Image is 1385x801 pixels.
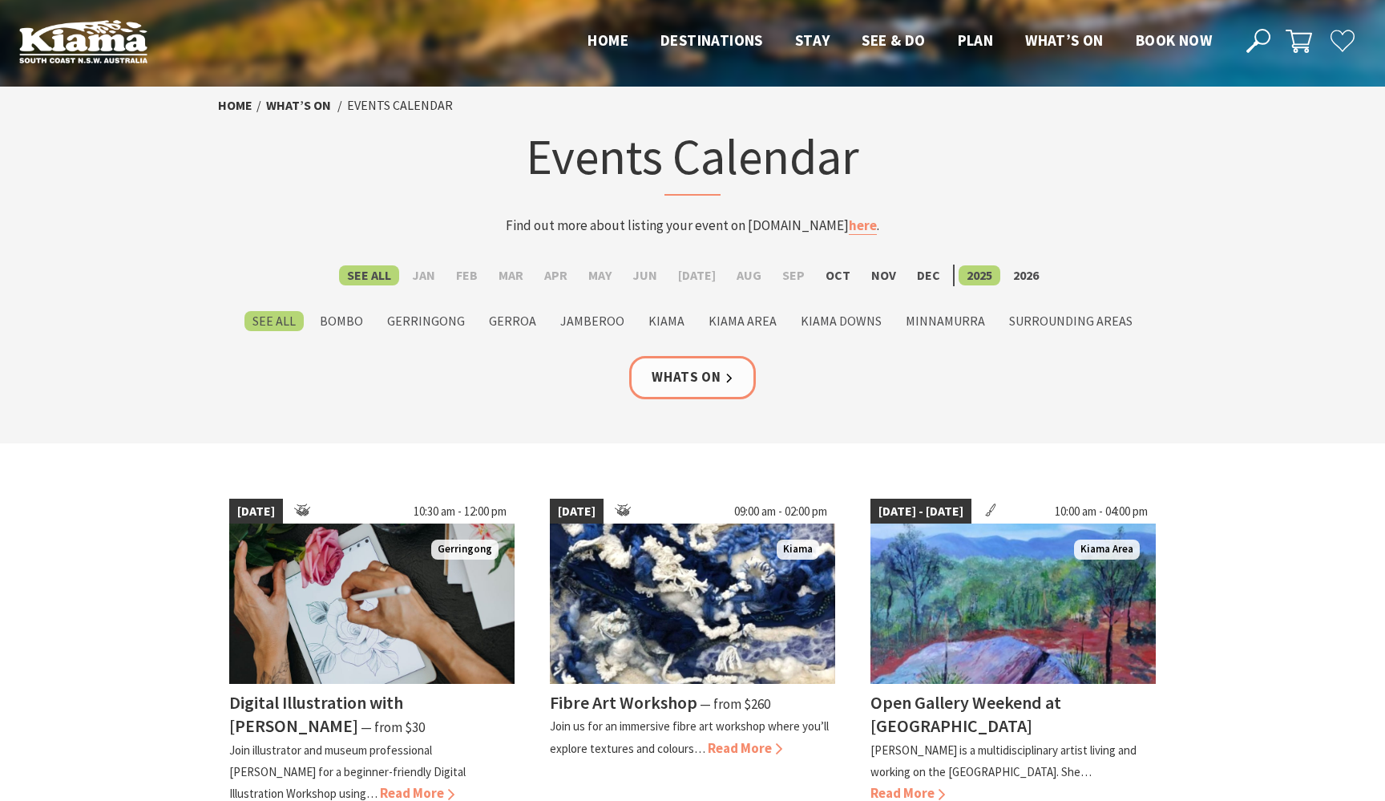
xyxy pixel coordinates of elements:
[431,540,499,560] span: Gerringong
[959,265,1000,285] label: 2025
[870,742,1137,779] p: [PERSON_NAME] is a multidisciplinary artist living and working on the [GEOGRAPHIC_DATA]. She…
[1001,311,1141,331] label: Surrounding Areas
[580,265,620,285] label: May
[777,540,819,560] span: Kiama
[670,265,724,285] label: [DATE]
[700,695,770,713] span: ⁠— from $260
[550,524,835,684] img: Fibre Art
[1047,499,1156,524] span: 10:00 am - 04:00 pm
[448,265,486,285] label: Feb
[818,265,858,285] label: Oct
[862,30,925,50] span: See & Do
[312,311,371,331] label: Bombo
[909,265,948,285] label: Dec
[491,265,531,285] label: Mar
[701,311,785,331] label: Kiama Area
[624,265,665,285] label: Jun
[229,742,466,801] p: Join illustrator and museum professional [PERSON_NAME] for a beginner-friendly Digital Illustrati...
[550,691,697,714] h4: Fibre Art Workshop
[1025,30,1104,50] span: What’s On
[266,97,331,114] a: What’s On
[629,356,756,398] a: Whats On
[898,311,993,331] label: Minnamurra
[19,19,147,63] img: Kiama Logo
[229,691,403,737] h4: Digital Illustration with [PERSON_NAME]
[229,499,283,524] span: [DATE]
[1005,265,1047,285] label: 2026
[218,97,252,114] a: Home
[660,30,763,50] span: Destinations
[406,499,515,524] span: 10:30 am - 12:00 pm
[536,265,575,285] label: Apr
[550,499,604,524] span: [DATE]
[1136,30,1212,50] span: Book now
[849,216,877,235] a: here
[588,30,628,50] span: Home
[244,311,304,331] label: See All
[378,124,1007,196] h1: Events Calendar
[404,265,443,285] label: Jan
[481,311,544,331] label: Gerroa
[708,739,782,757] span: Read More
[378,215,1007,237] p: Find out more about listing your event on [DOMAIN_NAME] .
[550,718,829,755] p: Join us for an immersive fibre art workshop where you’ll explore textures and colours…
[640,311,692,331] label: Kiama
[870,499,971,524] span: [DATE] - [DATE]
[1074,540,1140,560] span: Kiama Area
[726,499,835,524] span: 09:00 am - 02:00 pm
[552,311,632,331] label: Jamberoo
[379,311,473,331] label: Gerringong
[774,265,813,285] label: Sep
[958,30,994,50] span: Plan
[863,265,904,285] label: Nov
[793,311,890,331] label: Kiama Downs
[729,265,769,285] label: Aug
[229,524,515,684] img: Woman's hands sketching an illustration of a rose on an iPad with a digital stylus
[870,691,1061,737] h4: Open Gallery Weekend at [GEOGRAPHIC_DATA]
[571,28,1228,55] nav: Main Menu
[339,265,399,285] label: See All
[361,718,425,736] span: ⁠— from $30
[795,30,830,50] span: Stay
[347,95,453,116] li: Events Calendar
